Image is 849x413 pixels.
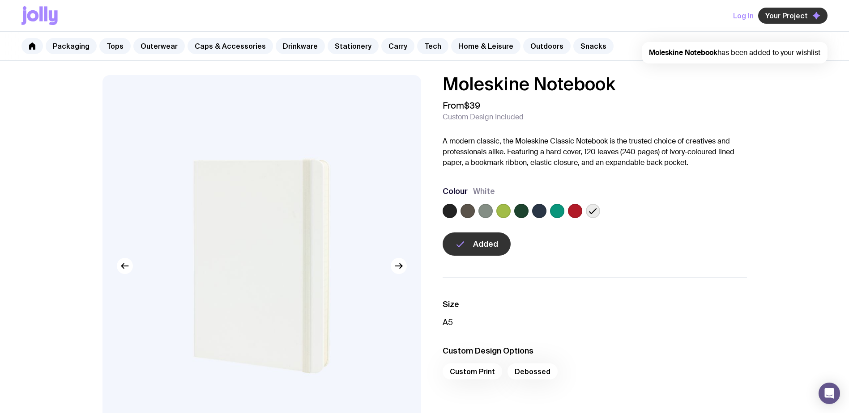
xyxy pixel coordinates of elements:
span: Your Project [765,11,808,20]
a: Packaging [46,38,97,54]
h1: Moleskine Notebook [443,75,747,93]
span: Added [473,239,498,249]
h3: Colour [443,186,468,197]
a: Outerwear [133,38,185,54]
a: Stationery [328,38,379,54]
p: A modern classic, the Moleskine Classic Notebook is the trusted choice of creatives and professio... [443,136,747,168]
span: From [443,100,480,111]
p: A5 [443,317,747,328]
h3: Custom Design Options [443,346,747,356]
h3: Size [443,299,747,310]
a: Home & Leisure [451,38,520,54]
button: Added [443,232,511,256]
strong: Moleskine Notebook [649,48,717,57]
span: White [473,186,495,197]
span: has been added to your wishlist [649,48,820,57]
a: Outdoors [523,38,571,54]
button: Log In [733,8,754,24]
a: Tops [99,38,131,54]
a: Tech [417,38,448,54]
span: $39 [464,100,480,111]
button: Your Project [758,8,828,24]
a: Caps & Accessories [188,38,273,54]
a: Snacks [573,38,614,54]
div: Open Intercom Messenger [819,383,840,404]
a: Drinkware [276,38,325,54]
a: Carry [381,38,414,54]
span: Custom Design Included [443,113,524,122]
